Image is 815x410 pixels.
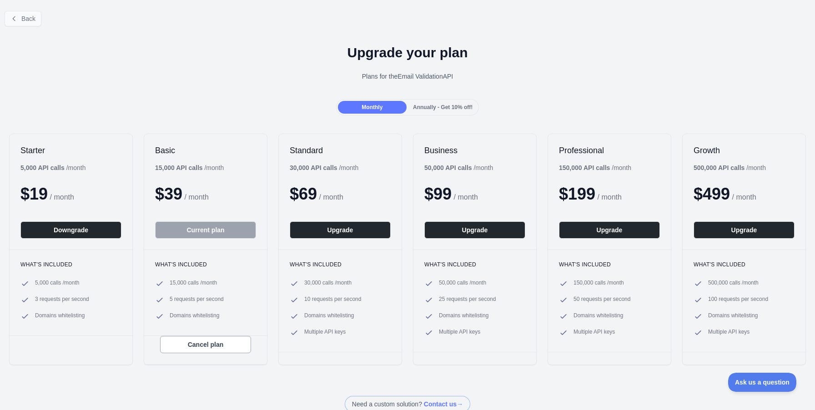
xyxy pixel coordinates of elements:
div: / month [290,163,358,172]
iframe: Toggle Customer Support [728,373,797,392]
b: 150,000 API calls [559,164,610,171]
h2: Professional [559,145,660,156]
div: / month [559,163,631,172]
h2: Standard [290,145,391,156]
b: 50,000 API calls [424,164,472,171]
div: / month [424,163,493,172]
h2: Business [424,145,525,156]
b: 30,000 API calls [290,164,337,171]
